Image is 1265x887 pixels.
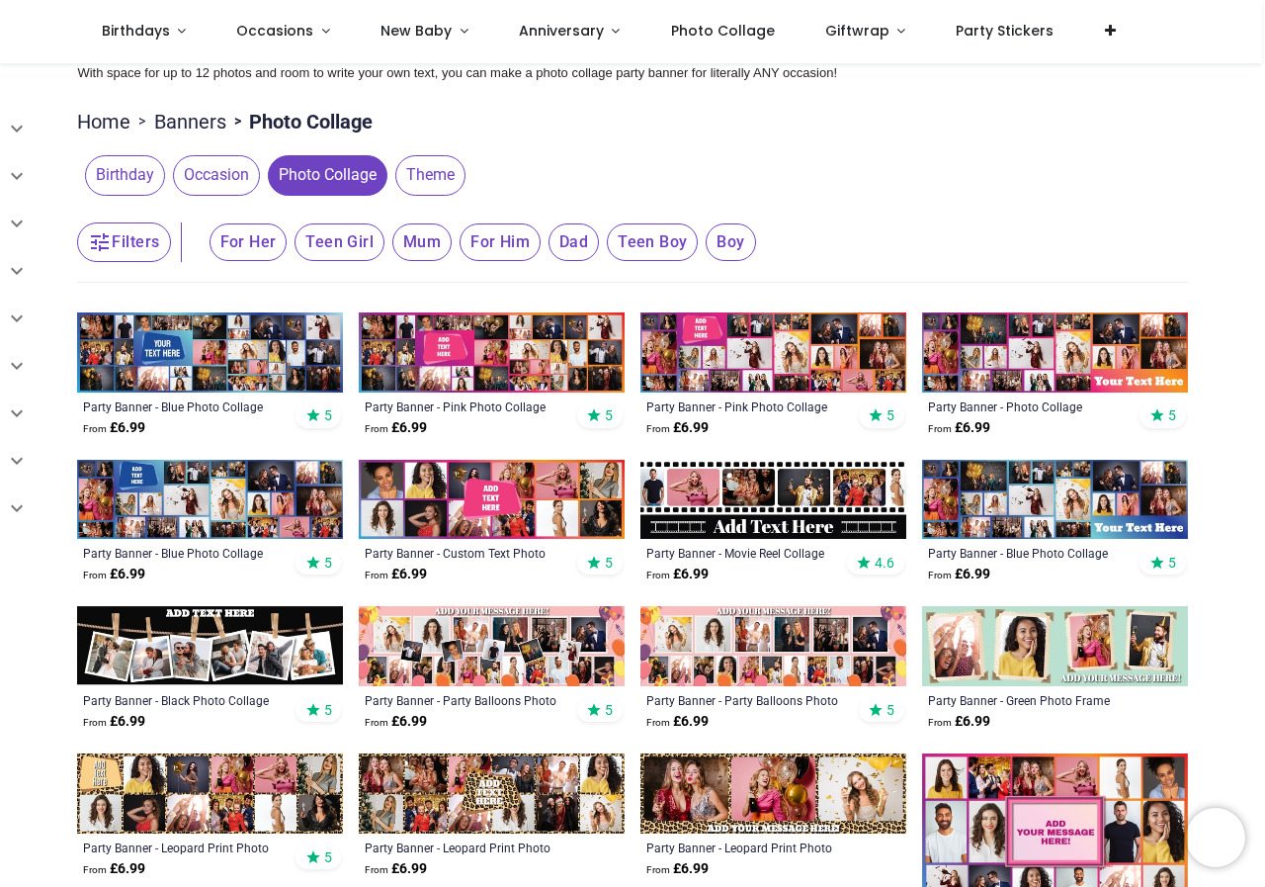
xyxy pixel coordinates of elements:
strong: £ 6.99 [646,565,709,584]
span: 5 [886,406,894,424]
span: Teen Boy [607,223,698,261]
span: Photo Collage [268,155,387,195]
span: Anniversary [519,21,604,41]
img: Personalised Party Banner - Movie Reel Collage - 6 Photo Upload [640,460,906,540]
a: Party Banner - Leopard Print Photo Collage [365,840,567,855]
span: Giftwrap [825,21,889,41]
span: From [83,717,107,728]
img: Personalised Party Banner - Party Balloons Photo Collage - 17 Photo Upload [640,606,906,686]
img: Personalised Party Banner - Pink Photo Collage - Add Text & 30 Photo Upload [359,312,625,393]
a: Banners [154,108,226,135]
li: Photo Collage [226,108,373,135]
span: 5 [324,701,332,719]
a: Party Banner - Green Photo Frame Collage [928,692,1131,708]
button: Filters [77,222,170,262]
button: Occasion [165,155,260,195]
span: Theme [395,155,465,195]
button: Birthday [77,155,165,195]
span: 5 [886,701,894,719]
a: Party Banner - Party Balloons Photo Collage [365,692,567,708]
span: From [83,864,107,875]
img: Personalised Party Banner - Blue Photo Collage - 23 Photo upload [922,460,1188,540]
img: Personalised Party Banner - Blue Photo Collage - Custom Text & 25 Photo upload [77,460,343,540]
span: 5 [605,554,613,572]
span: From [83,423,107,434]
strong: £ 6.99 [365,859,427,879]
a: Party Banner - Photo Collage [928,399,1131,414]
span: From [365,717,388,728]
a: Party Banner - Blue Photo Collage [928,545,1131,561]
a: Party Banner - Leopard Print Photo Collage [646,840,849,855]
span: Boy [706,223,755,261]
span: Dad [548,223,599,261]
a: Party Banner - Pink Photo Collage [365,399,567,414]
a: Party Banner - Leopard Print Photo Collage [83,840,286,855]
span: 5 [605,701,613,719]
span: Birthdays [102,21,170,41]
span: Photo Collage [671,21,775,41]
strong: £ 6.99 [646,859,709,879]
span: For Her [210,223,288,261]
img: Personalised Party Banner - Pink Photo Collage - Custom Text & 25 Photo Upload [640,312,906,393]
img: Personalised Party Banner - Green Photo Frame Collage - 4 Photo Upload [922,606,1188,686]
a: Party Banner - Black Photo Collage [83,692,286,708]
span: New Baby [380,21,452,41]
strong: £ 6.99 [83,859,145,879]
strong: £ 6.99 [365,418,427,438]
span: From [928,717,952,728]
span: Occasions [236,21,313,41]
img: Personalised Party Banner - Custom Text Photo Collage - 12 Photo Upload [359,460,625,540]
button: Photo Collage [260,155,387,195]
span: From [646,423,670,434]
button: Theme [387,155,465,195]
a: Party Banner - Custom Text Photo Collage [365,545,567,561]
strong: £ 6.99 [83,565,145,584]
img: Personalised Party Banner - Party Balloons Photo Collage - 22 Photo Upload [359,606,625,686]
strong: £ 6.99 [365,565,427,584]
span: From [646,717,670,728]
strong: £ 6.99 [646,418,709,438]
a: Party Banner - Blue Photo Collage [83,545,286,561]
span: Occasion [173,155,260,195]
img: Personalised Party Banner - Black Photo Collage - 6 Photo Upload [77,606,343,686]
strong: £ 6.99 [646,712,709,732]
div: Party Banner - Blue Photo Collage [83,399,286,414]
span: 5 [324,554,332,572]
span: From [646,570,670,580]
span: Party Stickers [956,21,1054,41]
img: Personalised Party Banner - Photo Collage - 23 Photo Upload [922,312,1188,393]
div: Party Banner - Party Balloons Photo Collage [646,692,849,708]
strong: £ 6.99 [83,712,145,732]
img: Personalised Party Banner - Leopard Print Photo Collage - Custom Text & 12 Photo Upload [359,754,625,834]
strong: £ 6.99 [83,418,145,438]
span: Birthday [85,155,165,195]
strong: £ 6.99 [928,712,990,732]
a: Party Banner - Movie Reel Collage [646,545,849,561]
span: 5 [324,406,332,424]
span: From [365,423,388,434]
strong: £ 6.99 [928,565,990,584]
span: Mum [392,223,452,261]
a: Home [77,108,130,135]
a: Party Banner - Pink Photo Collage [646,399,849,414]
span: For Him [460,223,541,261]
span: From [365,864,388,875]
iframe: Brevo live chat [1186,808,1245,867]
span: > [130,112,154,132]
img: Personalised Party Banner - Blue Photo Collage - Custom Text & 30 Photo Upload [77,312,343,393]
span: 4.6 [875,554,894,572]
span: From [365,570,388,580]
span: From [928,570,952,580]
